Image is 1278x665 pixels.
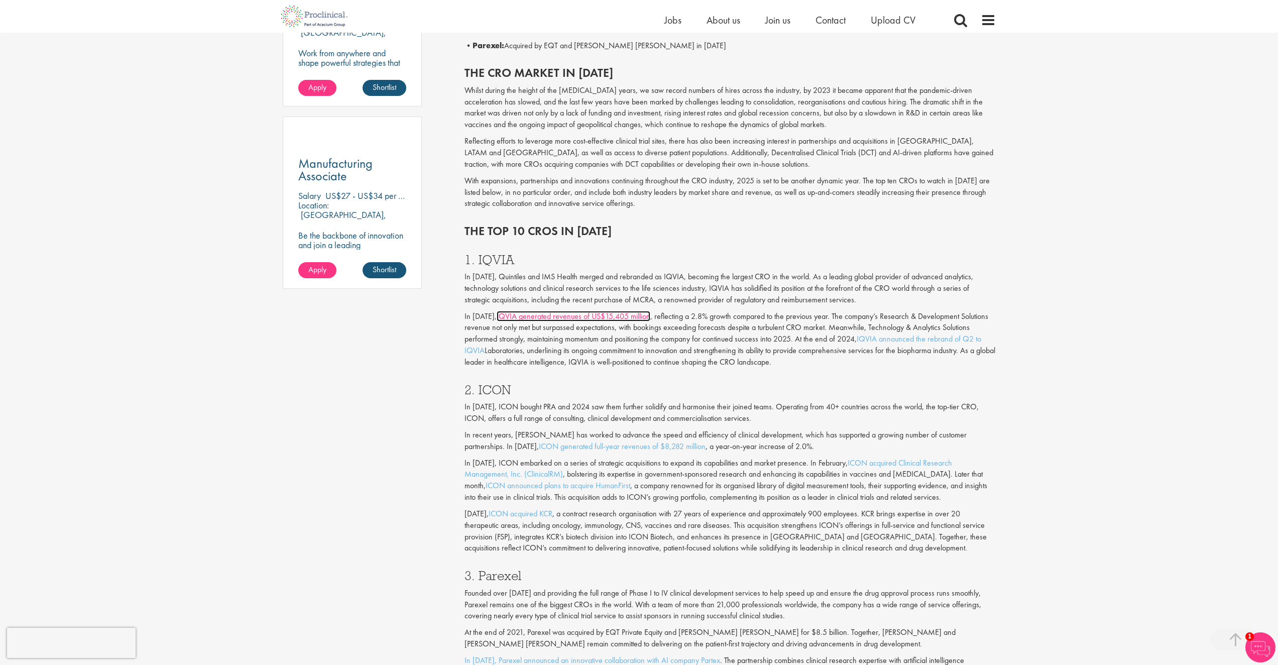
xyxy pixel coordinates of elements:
a: About us [707,14,740,27]
h3: 1. IQVIA [464,253,996,266]
h2: The top 10 CROs in [DATE] [464,225,996,238]
h2: The CRO market in [DATE] [464,66,996,79]
span: Location: [298,199,329,211]
a: Contact [816,14,846,27]
p: [GEOGRAPHIC_DATA], [GEOGRAPHIC_DATA] [298,27,386,48]
a: Shortlist [363,262,406,278]
p: • Acquired by EQT and [PERSON_NAME] [PERSON_NAME] in [DATE] [464,40,996,52]
span: Manufacturing Associate [298,155,373,184]
a: Apply [298,262,336,278]
b: Parexel: [473,40,504,51]
a: ICON generated full-year revenues of $8,282 million [539,441,706,452]
span: Apply [308,82,326,92]
p: In recent years, [PERSON_NAME] has worked to advance the speed and efficiency of clinical develop... [464,429,996,453]
p: At the end of 2021, Parexel was acquired by EQT Private Equity and [PERSON_NAME] [PERSON_NAME] fo... [464,627,996,650]
h3: 2. ICON [464,383,996,396]
span: Salary [298,190,321,201]
a: Apply [298,80,336,96]
p: US$27 - US$34 per hour [325,190,413,201]
p: In [DATE], , reflecting a 2.8% growth compared to the previous year. The company’s Research & Dev... [464,311,996,368]
p: In [DATE], ICON bought PRA and 2024 saw them further solidify and harmonise their joined teams. O... [464,401,996,424]
h3: 3. Parexel [464,569,996,582]
a: Join us [765,14,790,27]
p: In [DATE], ICON embarked on a series of strategic acquisitions to expand its capabilities and mar... [464,458,996,503]
p: [DATE], , a contract research organisation with 27 years of experience and approximately 900 empl... [464,508,996,554]
p: Reflecting efforts to leverage more cost-effective clinical trial sites, there has also been incr... [464,136,996,170]
p: In [DATE], Quintiles and IMS Health merged and rebranded as IQVIA, becoming the largest CRO in th... [464,271,996,306]
p: With expansions, partnerships and innovations continuing throughout the CRO industry, 2025 is set... [464,175,996,210]
a: Upload CV [871,14,915,27]
a: Jobs [664,14,681,27]
span: Apply [308,264,326,275]
p: Work from anywhere and shape powerful strategies that drive results! Enjoy the freedom of remote ... [298,48,407,105]
p: [GEOGRAPHIC_DATA], [GEOGRAPHIC_DATA] [298,209,386,230]
p: Be the backbone of innovation and join a leading pharmaceutical company to help keep life-changin... [298,231,407,278]
a: IQVIA announced the rebrand of Q2 to IQVIA [464,334,981,356]
img: Chatbot [1245,632,1275,662]
span: 1 [1245,632,1254,641]
a: Manufacturing Associate [298,157,407,182]
a: ICON acquired KCR [489,508,552,519]
p: Whilst during the height of the [MEDICAL_DATA] years, we saw record numbers of hires across the i... [464,85,996,131]
a: ICON acquired Clinical Research Management, Inc. (ClinicalRM) [464,458,952,480]
a: Shortlist [363,80,406,96]
a: IQVIA generated revenues of US$15,405 million [497,311,650,321]
iframe: reCAPTCHA [7,628,136,658]
p: Founded over [DATE] and providing the full range of Phase I to IV clinical development services t... [464,588,996,622]
a: ICON announced plans to acquire HumanFirst [486,480,630,491]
